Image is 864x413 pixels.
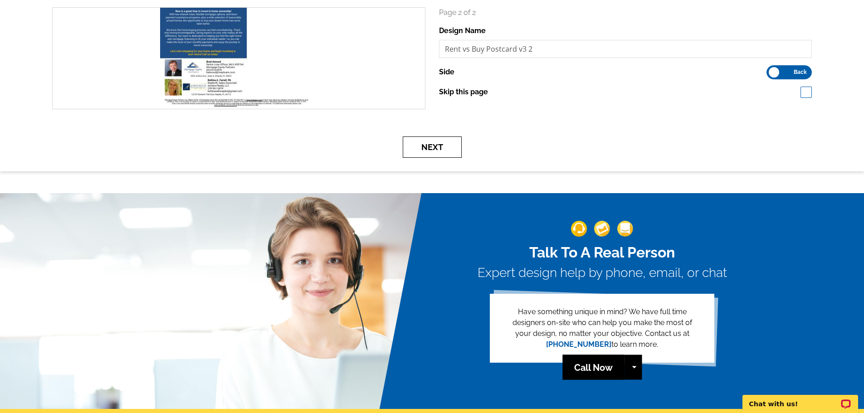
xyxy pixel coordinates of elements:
span: Back [794,70,807,74]
h2: Talk To A Real Person [478,244,727,261]
label: Side [439,67,454,78]
a: Call Now [562,355,624,380]
iframe: LiveChat chat widget [737,384,864,413]
h3: Expert design help by phone, email, or chat [478,265,727,281]
p: Page 2 of 2 [439,7,812,18]
label: Design Name [439,25,486,36]
input: File Name [439,40,812,58]
label: Skip this page [439,87,488,97]
img: support-img-1.png [571,221,587,237]
p: Have something unique in mind? We have full time designers on-site who can help you make the most... [504,306,700,350]
button: Next [403,136,462,158]
a: [PHONE_NUMBER] [546,340,611,349]
img: support-img-2.png [594,221,610,237]
img: support-img-3_1.png [617,221,633,237]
